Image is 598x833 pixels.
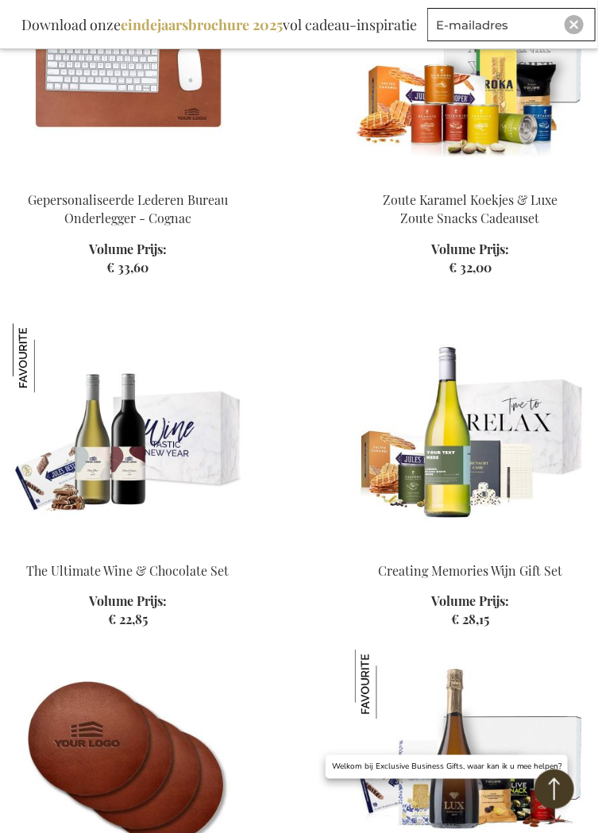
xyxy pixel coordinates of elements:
a: Volume Prijs: € 22,85 [89,592,167,629]
a: Creating Memories Wijn Gift Set [378,562,562,579]
span: € 32,00 [449,259,492,276]
span: Volume Prijs: [431,241,509,259]
span: € 33,60 [107,259,149,276]
a: Personalised Leather Desk Pad - Cognac [13,172,243,187]
div: Download onze vol cadeau-inspiratie [14,8,424,41]
img: Personalised White Wine [355,323,585,546]
a: Beer Apéro Gift Box The Ultimate Wine & Chocolate Set [13,542,243,557]
input: E-mailadres [427,8,596,41]
span: Volume Prijs: [89,241,167,259]
a: Salted Caramel Biscuits & Luxury Salty Snacks Gift Set [355,172,585,187]
img: Close [569,20,579,29]
a: Volume Prijs: € 28,15 [431,592,509,629]
div: Close [565,15,584,34]
img: The Ultimate Wine & Chocolate Set [13,323,82,392]
span: Volume Prijs: [431,592,509,611]
img: The Office Party Box [355,650,424,719]
a: Zoute Karamel Koekjes & Luxe Zoute Snacks Cadeauset [383,191,557,226]
b: eindejaarsbrochure 2025 [121,15,283,34]
a: The Ultimate Wine & Chocolate Set [27,562,230,579]
span: € 22,85 [108,611,148,627]
span: € 28,15 [451,611,489,627]
span: Volume Prijs: [89,592,167,611]
a: Gepersonaliseerde Lederen Bureau Onderlegger - Cognac [28,191,228,226]
a: Volume Prijs: € 32,00 [431,241,509,277]
a: Volume Prijs: € 33,60 [89,241,167,277]
img: Beer Apéro Gift Box [13,323,243,546]
a: Personalised White Wine [355,542,585,557]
